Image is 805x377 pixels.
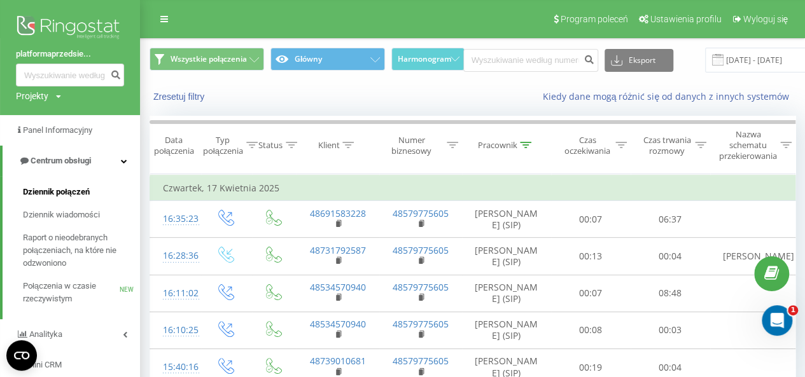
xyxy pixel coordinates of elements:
span: Centrum obsługi [31,156,91,165]
a: 48731792587 [310,244,366,256]
a: Połączenia w czasie rzeczywistymNEW [23,275,140,310]
div: Czas oczekiwania [562,135,612,156]
span: Połączenia w czasie rzeczywistym [23,280,120,305]
a: 48534570940 [310,281,366,293]
a: 48579775605 [393,244,449,256]
span: Ustawienia profilu [650,14,722,24]
a: 48579775605 [393,355,449,367]
iframe: Intercom live chat [762,305,792,336]
div: Nazwa schematu przekierowania [719,129,777,161]
td: 00:04 [631,238,710,275]
span: Dziennik wiadomości [23,209,100,221]
div: 16:11:02 [163,281,188,306]
td: [PERSON_NAME] (SIP) [462,201,551,238]
span: Panel Informacyjny [23,125,92,135]
td: 00:07 [551,201,631,238]
input: Wyszukiwanie według numeru [16,64,124,86]
td: [PERSON_NAME] (SIP) [462,275,551,312]
span: Raport o nieodebranych połączeniach, na które nie odzwoniono [23,231,134,270]
td: 00:07 [551,275,631,312]
div: Pracownik [477,140,517,151]
div: 16:10:25 [163,318,188,343]
div: Numer biznesowy [379,135,444,156]
div: Data połączenia [150,135,197,156]
a: 48579775605 [393,281,449,293]
td: [PERSON_NAME] [710,238,793,275]
a: Dziennik wiadomości [23,203,140,226]
td: 06:37 [631,201,710,238]
td: 00:03 [631,312,710,348]
span: Wyloguj się [743,14,788,24]
a: 48579775605 [393,318,449,330]
span: Analityka [29,329,62,339]
a: platformaprzedsie... [16,48,124,60]
button: Open CMP widget [6,340,37,371]
div: Projekty [16,90,48,102]
span: Wszystkie połączenia [171,54,247,64]
button: Zresetuj filtry [150,91,211,102]
span: Harmonogram [397,55,451,64]
a: Raport o nieodebranych połączeniach, na które nie odzwoniono [23,226,140,275]
a: 48691583228 [310,207,366,219]
div: 16:35:23 [163,207,188,231]
button: Eksport [605,49,673,72]
span: Dziennik połączeń [23,186,90,198]
td: [PERSON_NAME] (SIP) [462,238,551,275]
div: Status [258,140,283,151]
a: 48534570940 [310,318,366,330]
td: [PERSON_NAME] (SIP) [462,312,551,348]
input: Wyszukiwanie według numeru [463,49,598,72]
span: 1 [788,305,798,315]
div: Czas trwania rozmowy [641,135,692,156]
a: Dziennik połączeń [23,181,140,203]
div: Klient [318,140,339,151]
div: 16:28:36 [163,243,188,268]
a: 48739010681 [310,355,366,367]
span: Program poleceń [561,14,628,24]
td: 00:13 [551,238,631,275]
div: Typ połączenia [203,135,243,156]
span: Mini CRM [27,360,62,369]
td: 08:48 [631,275,710,312]
img: Ringostat logo [16,13,124,45]
button: Główny [270,48,385,71]
a: 48579775605 [393,207,449,219]
button: Harmonogram [391,48,465,71]
button: Wszystkie połączenia [150,48,264,71]
a: Centrum obsługi [3,146,140,176]
a: Kiedy dane mogą różnić się od danych z innych systemów [542,90,795,102]
td: 00:08 [551,312,631,348]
